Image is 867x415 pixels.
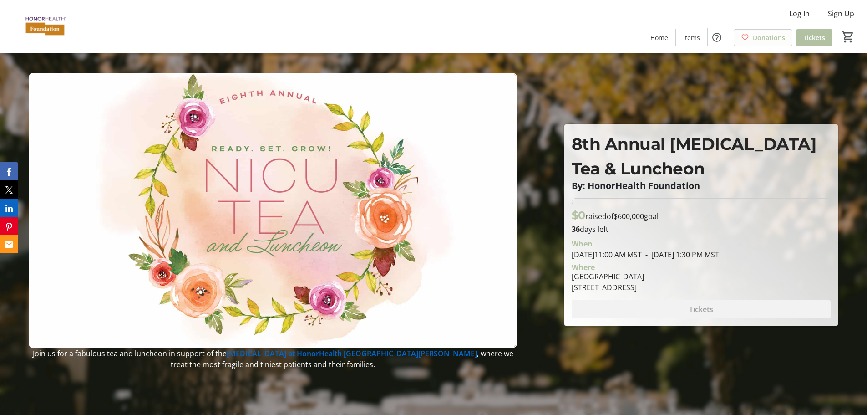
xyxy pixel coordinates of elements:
[33,348,227,359] span: Join us for a fabulous tea and luncheon in support of the
[572,224,831,235] p: days left
[572,224,580,234] span: 36
[29,73,517,348] img: Campaign CTA Media Photo
[734,29,792,46] a: Donations
[753,33,785,42] span: Donations
[796,29,832,46] a: Tickets
[683,33,700,42] span: Items
[613,211,644,221] span: $600,000
[572,198,831,205] div: 0% of fundraising goal reached
[642,250,651,260] span: -
[828,8,854,19] span: Sign Up
[572,209,585,222] span: $0
[782,6,817,21] button: Log In
[650,33,668,42] span: Home
[171,348,513,369] span: , where we treat the most fragile and tiniest patients and their families.
[572,134,816,179] span: 8th Annual [MEDICAL_DATA] Tea & Luncheon
[840,29,856,45] button: Cart
[227,348,477,359] a: [MEDICAL_DATA] at HonorHealth [GEOGRAPHIC_DATA][PERSON_NAME]
[643,29,675,46] a: Home
[572,250,642,260] span: [DATE] 11:00 AM MST
[708,28,726,46] button: Help
[572,181,831,191] p: By: HonorHealth Foundation
[642,250,719,260] span: [DATE] 1:30 PM MST
[789,8,810,19] span: Log In
[5,4,86,49] img: HonorHealth Foundation's Logo
[572,282,644,293] div: [STREET_ADDRESS]
[572,207,659,224] p: raised of goal
[572,264,595,271] div: Where
[803,33,825,42] span: Tickets
[821,6,862,21] button: Sign Up
[572,238,593,249] div: When
[572,271,644,282] div: [GEOGRAPHIC_DATA]
[676,29,707,46] a: Items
